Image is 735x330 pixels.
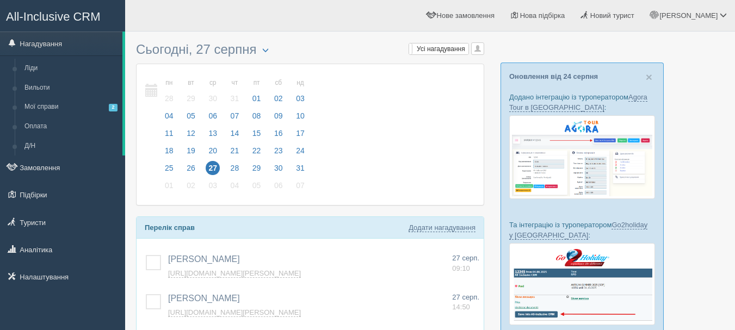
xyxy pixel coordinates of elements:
span: 2 [109,104,118,111]
a: 11 [159,127,180,145]
span: 01 [250,91,264,105]
a: 13 [202,127,223,145]
span: 28 [228,161,242,175]
a: вт 29 [181,72,201,110]
span: All-Inclusive CRM [6,10,101,23]
span: 09 [271,109,286,123]
span: 29 [250,161,264,175]
a: 12 [181,127,201,145]
a: 16 [268,127,289,145]
a: 21 [225,145,245,162]
a: 09 [268,110,289,127]
a: ср 30 [202,72,223,110]
a: 31 [290,162,308,179]
a: Оновлення від 24 серпня [509,72,598,80]
span: 03 [293,91,307,105]
span: 07 [293,178,307,192]
a: 29 [246,162,267,179]
a: 27 серп. 09:10 [452,253,479,273]
a: 15 [246,127,267,145]
span: Новий турист [590,11,634,20]
span: Нова підбірка [520,11,565,20]
span: Нове замовлення [437,11,495,20]
a: 26 [181,162,201,179]
span: 06 [206,109,220,123]
a: 04 [225,179,245,197]
a: 18 [159,145,180,162]
a: 05 [181,110,201,127]
span: 04 [162,109,176,123]
a: 07 [225,110,245,127]
span: 16 [271,126,286,140]
small: сб [271,78,286,88]
span: 13 [206,126,220,140]
p: Та інтеграцію із туроператором : [509,220,655,240]
span: 23 [271,144,286,158]
span: 10 [293,109,307,123]
span: 27 [206,161,220,175]
a: Додати нагадування [409,223,475,232]
a: Мої справи2 [20,97,122,117]
span: 31 [293,161,307,175]
a: 22 [246,145,267,162]
a: Вильоти [20,78,122,98]
span: 03 [206,178,220,192]
b: Перелік справ [145,223,195,232]
small: чт [228,78,242,88]
span: 08 [250,109,264,123]
span: 21 [228,144,242,158]
span: Усі нагадування [417,45,465,53]
a: All-Inclusive CRM [1,1,125,30]
a: 02 [181,179,201,197]
span: [PERSON_NAME] [168,294,240,303]
small: пт [250,78,264,88]
a: 04 [159,110,180,127]
span: 24 [293,144,307,158]
a: Agora Tour в [GEOGRAPHIC_DATA] [509,93,647,112]
a: 25 [159,162,180,179]
h3: Сьогодні, 27 серпня [136,42,484,58]
img: go2holiday-bookings-crm-for-travel-agency.png [509,243,655,325]
span: [PERSON_NAME] [168,254,240,264]
a: 14 [225,127,245,145]
span: 02 [184,178,198,192]
span: 25 [162,161,176,175]
button: Close [646,71,652,83]
span: 14 [228,126,242,140]
a: 23 [268,145,289,162]
a: 06 [268,179,289,197]
span: 15 [250,126,264,140]
span: 11 [162,126,176,140]
a: 24 [290,145,308,162]
span: 27 серп. [452,254,479,262]
p: Додано інтеграцію із туроператором : [509,92,655,113]
span: 22 [250,144,264,158]
span: 14:50 [452,303,470,311]
img: agora-tour-%D0%B7%D0%B0%D1%8F%D0%B2%D0%BA%D0%B8-%D1%81%D1%80%D0%BC-%D0%B4%D0%BB%D1%8F-%D1%82%D1%8... [509,115,655,198]
span: 27 серп. [452,293,479,301]
a: 07 [290,179,308,197]
a: сб 02 [268,72,289,110]
small: нд [293,78,307,88]
small: вт [184,78,198,88]
a: Ліди [20,59,122,78]
span: 04 [228,178,242,192]
span: 07 [228,109,242,123]
span: 31 [228,91,242,105]
a: 17 [290,127,308,145]
span: 09:10 [452,264,470,272]
a: пт 01 [246,72,267,110]
span: 19 [184,144,198,158]
a: 08 [246,110,267,127]
span: 18 [162,144,176,158]
a: 10 [290,110,308,127]
small: пн [162,78,176,88]
span: 12 [184,126,198,140]
a: [URL][DOMAIN_NAME][PERSON_NAME] [168,308,301,317]
span: 17 [293,126,307,140]
span: 20 [206,144,220,158]
span: 28 [162,91,176,105]
a: [URL][DOMAIN_NAME][PERSON_NAME] [168,269,301,278]
span: 29 [184,91,198,105]
a: Go2holiday у [GEOGRAPHIC_DATA] [509,221,647,240]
